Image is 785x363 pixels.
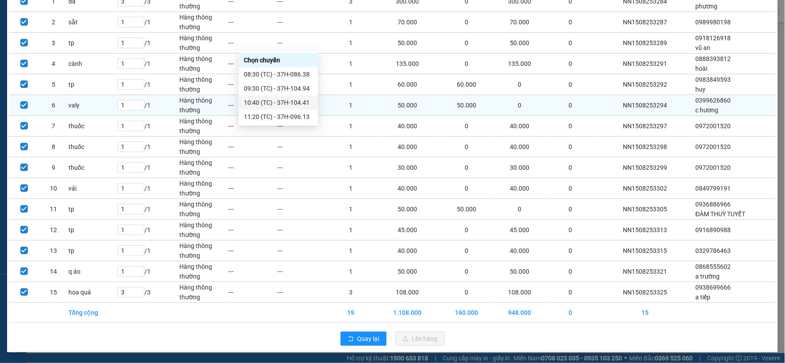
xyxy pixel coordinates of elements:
button: uploadLên hàng [395,332,445,346]
td: --- [228,261,277,282]
span: 0972001520 [696,164,731,171]
td: 45.000 [375,220,440,241]
td: --- [277,241,326,261]
td: 70.000 [493,12,546,33]
td: 4 [39,53,68,74]
td: tp [68,33,117,53]
span: hoài [696,65,708,72]
span: huy [696,86,706,93]
td: NN1508253289 [595,33,695,53]
td: / 1 [117,261,179,282]
td: NN1508253294 [595,95,695,116]
td: tp [68,241,117,261]
td: 948.000 [493,303,546,323]
span: 0972001520 [696,122,731,130]
td: 1 [326,33,375,53]
span: phương [696,3,718,10]
td: --- [228,12,277,33]
td: / 1 [117,53,179,74]
td: 0 [546,220,595,241]
td: 1 [326,220,375,241]
td: vải [68,178,117,199]
div: 10:40 (TC) - 37H-104.41 [244,98,313,107]
td: 135.000 [375,53,440,74]
div: Chọn chuyến [244,55,313,65]
td: --- [228,241,277,261]
td: 0 [440,178,493,199]
td: 50.000 [375,33,440,53]
td: Hàng thông thường [179,137,228,157]
td: / 1 [117,137,179,157]
td: / 1 [117,241,179,261]
td: 30.000 [375,157,440,178]
td: --- [228,199,277,220]
td: 30.000 [493,157,546,178]
td: --- [228,74,277,95]
td: 108.000 [493,282,546,303]
td: 1 [326,116,375,137]
div: 08:30 (TC) - 37H-086.38 [244,69,313,79]
td: 1 [326,137,375,157]
td: --- [277,178,326,199]
td: 14 [39,261,68,282]
td: Hàng thông thường [179,178,228,199]
span: Quay lại [357,334,379,344]
td: 0 [546,178,595,199]
span: 0849799191 [696,185,731,192]
td: / 1 [117,116,179,137]
td: thuốc [68,137,117,157]
td: Hàng thông thường [179,95,228,116]
td: sắt [68,12,117,33]
td: 0 [440,33,493,53]
td: 3 [326,282,375,303]
td: 0 [546,116,595,137]
span: rollback [348,336,354,343]
td: --- [277,137,326,157]
td: 0 [440,12,493,33]
td: 1 [326,241,375,261]
td: Hàng thông thường [179,220,228,241]
td: --- [228,157,277,178]
span: vũ an [696,44,711,51]
td: 0 [546,199,595,220]
div: 11:20 (TC) - 37H-096.13 [244,112,313,122]
td: 50.000 [493,33,546,53]
td: NN1508253321 [595,261,695,282]
td: 0 [546,157,595,178]
td: --- [228,282,277,303]
td: 0 [440,261,493,282]
td: 50.000 [493,261,546,282]
td: 0 [546,95,595,116]
span: 0916890988 [696,226,731,233]
td: 1 [326,12,375,33]
td: 0 [546,137,595,157]
td: / 1 [117,33,179,53]
td: 50.000 [440,95,493,116]
td: / 1 [117,199,179,220]
div: Chọn chuyến [239,53,318,67]
td: / 1 [117,95,179,116]
td: tp [68,74,117,95]
td: 13 [39,241,68,261]
td: Hàng thông thường [179,116,228,137]
td: NN1508253305 [595,199,695,220]
td: 40.000 [493,178,546,199]
td: 0 [546,261,595,282]
td: / 1 [117,12,179,33]
td: 6 [39,95,68,116]
td: 7 [39,116,68,137]
td: 8 [39,137,68,157]
button: rollbackQuay lại [341,332,387,346]
td: --- [228,33,277,53]
span: a trường [696,273,720,280]
td: --- [277,33,326,53]
span: 0972001520 [696,143,731,150]
td: NN1508253299 [595,157,695,178]
td: tp [68,220,117,241]
td: 0 [546,282,595,303]
td: 0 [546,53,595,74]
td: tp [68,199,117,220]
td: Hàng thông thường [179,33,228,53]
td: 0 [493,74,546,95]
td: --- [228,220,277,241]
